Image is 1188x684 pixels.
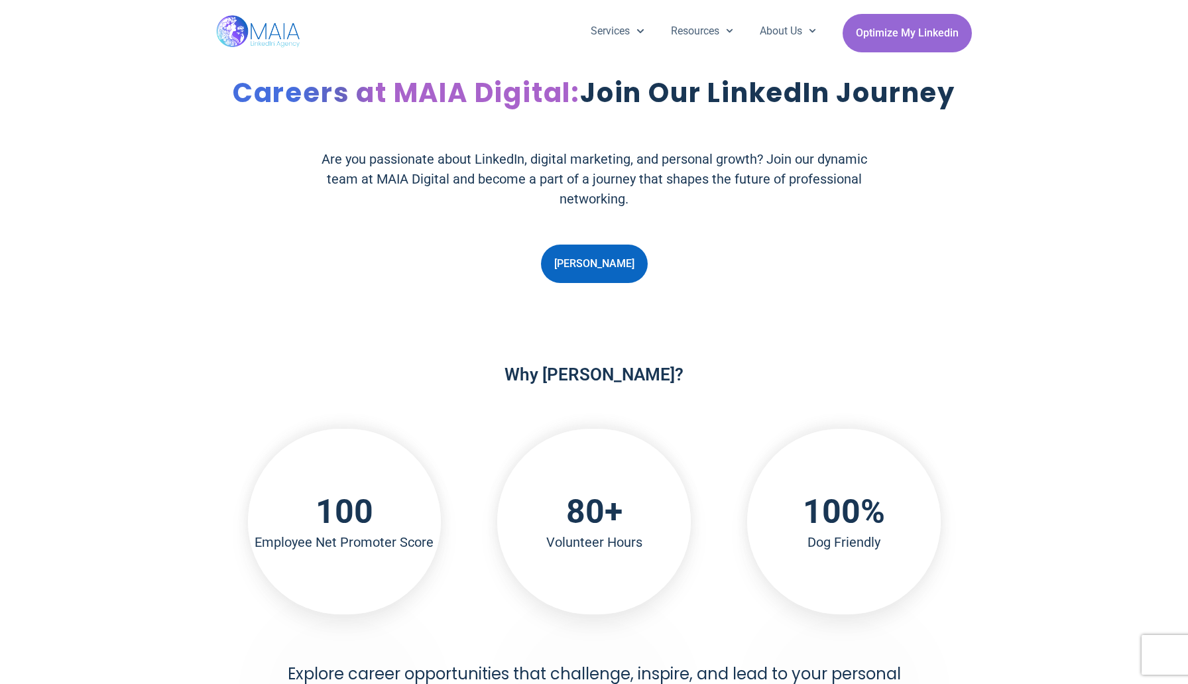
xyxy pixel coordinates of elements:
a: About Us [746,14,829,48]
span: + [605,491,623,532]
span: 100 [316,491,373,532]
a: Resources [658,14,746,48]
h1: Join Our LinkedIn Journey [233,73,955,113]
span: [PERSON_NAME] [554,251,634,276]
a: [PERSON_NAME] [541,245,648,283]
h2: Volunteer Hours [546,532,642,552]
h2: Are you passionate about LinkedIn, digital marketing, and personal growth? Join our dynamic team ... [306,149,883,209]
nav: Menu [577,14,829,48]
h2: Why [PERSON_NAME]? [505,363,683,386]
a: Optimize My Linkedin [843,14,972,52]
h2: Employee Net Promoter Score [255,532,434,552]
a: Services [577,14,657,48]
span: Optimize My Linkedin [856,21,959,46]
span: 100 [803,491,861,532]
h2: Dog Friendly [807,532,880,552]
span: % [861,491,885,532]
span: Careers at MAIA Digital: [233,74,580,111]
span: 80 [566,491,605,532]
